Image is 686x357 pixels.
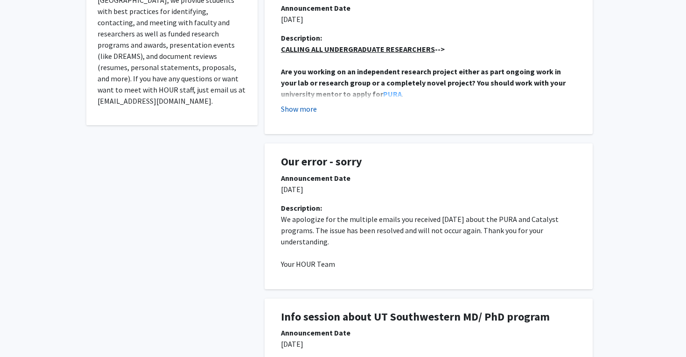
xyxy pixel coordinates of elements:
[281,44,445,54] strong: -->
[281,14,576,25] p: [DATE]
[281,67,567,99] strong: Are you working on an independent research project either as part ongoing work in your lab or res...
[281,66,576,100] p: .
[383,89,402,99] a: PURA
[281,258,576,270] p: Your HOUR Team
[281,202,576,214] div: Description:
[281,32,576,43] div: Description:
[281,2,576,14] div: Announcement Date
[281,214,576,247] p: We apologize for the multiple emails you received [DATE] about the PURA and Catalyst programs. Th...
[281,338,576,350] p: [DATE]
[281,44,435,54] u: CALLING ALL UNDERGRADUATE RESEARCHERS
[281,172,576,184] div: Announcement Date
[7,315,40,350] iframe: Chat
[281,155,576,169] h1: Our error - sorry
[281,310,576,324] h1: Info session about UT Southwestern MD/ PhD program
[281,327,576,338] div: Announcement Date
[281,103,317,114] button: Show more
[281,184,576,195] p: [DATE]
